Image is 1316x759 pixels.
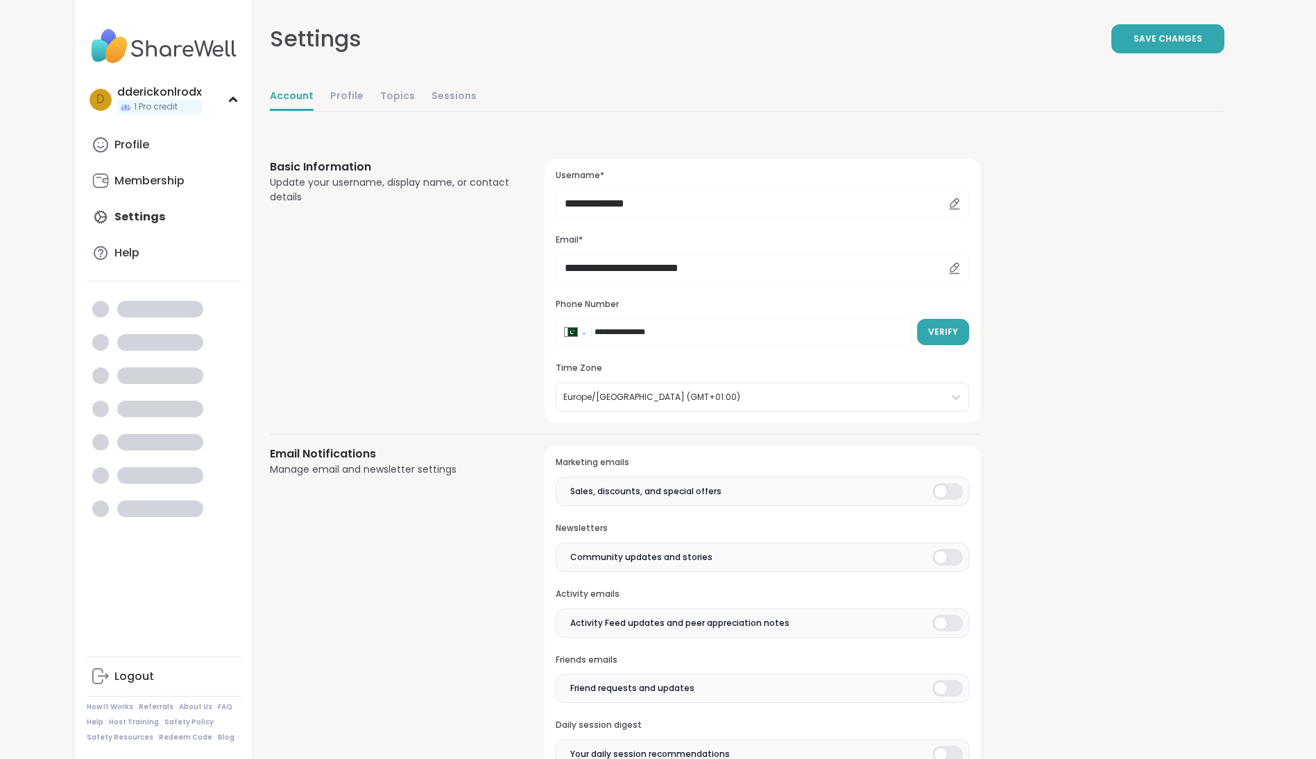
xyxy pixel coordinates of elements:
a: Logout [87,660,241,693]
h3: Activity emails [556,588,968,600]
a: Safety Policy [164,717,214,727]
a: Referrals [139,702,173,712]
a: Topics [380,83,415,111]
div: dderickonlrodx [117,85,202,100]
div: Logout [114,669,154,684]
div: Settings [270,22,361,55]
div: Manage email and newsletter settings [270,462,512,477]
div: Membership [114,173,185,189]
a: How It Works [87,702,133,712]
h3: Email Notifications [270,446,512,462]
h3: Basic Information [270,159,512,175]
a: About Us [179,702,212,712]
span: Sales, discounts, and special offers [570,485,721,498]
h3: Phone Number [556,299,968,311]
a: FAQ [218,702,232,712]
span: Community updates and stories [570,551,712,564]
a: Redeem Code [159,733,212,742]
h3: Email* [556,234,968,246]
h3: Daily session digest [556,719,968,731]
div: Profile [114,137,149,152]
a: Account [270,83,314,111]
div: Help [114,245,139,261]
a: Profile [87,128,241,162]
img: ShareWell Nav Logo [87,22,241,71]
a: Blog [218,733,234,742]
a: Help [87,236,241,270]
span: d [96,91,105,109]
a: Host Training [109,717,159,727]
a: Sessions [431,83,477,111]
h3: Username* [556,170,968,182]
h3: Friends emails [556,654,968,666]
h3: Newsletters [556,523,968,534]
a: Profile [330,83,364,111]
a: Help [87,717,103,727]
span: Save Changes [1134,33,1202,45]
span: Activity Feed updates and peer appreciation notes [570,617,789,629]
a: Membership [87,164,241,198]
h3: Time Zone [556,363,968,374]
div: Update your username, display name, or contact details [270,175,512,204]
button: Verify [917,319,969,345]
a: Safety Resources [87,733,153,742]
span: Friend requests and updates [570,682,694,695]
span: 1 Pro credit [134,101,178,113]
h3: Marketing emails [556,457,968,469]
button: Save Changes [1111,24,1224,53]
span: Verify [928,326,958,338]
